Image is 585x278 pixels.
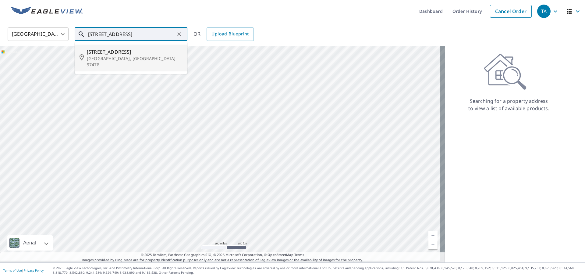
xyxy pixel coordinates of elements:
[11,7,83,16] img: EV Logo
[3,268,22,273] a: Terms of Use
[21,235,38,251] div: Aerial
[8,26,69,43] div: [GEOGRAPHIC_DATA]
[3,269,44,272] p: |
[193,27,254,41] div: OR
[537,5,551,18] div: TA
[268,252,293,257] a: OpenStreetMap
[468,97,550,112] p: Searching for a property address to view a list of available products.
[7,235,53,251] div: Aerial
[53,266,582,275] p: © 2025 Eagle View Technologies, Inc. and Pictometry International Corp. All Rights Reserved. Repo...
[87,48,183,56] span: [STREET_ADDRESS]
[24,268,44,273] a: Privacy Policy
[428,240,438,249] a: Current Level 5, Zoom Out
[428,231,438,240] a: Current Level 5, Zoom In
[141,252,304,258] span: © 2025 TomTom, Earthstar Geographics SIO, © 2025 Microsoft Corporation, ©
[88,26,175,43] input: Search by address or latitude-longitude
[207,27,253,41] a: Upload Blueprint
[490,5,532,18] a: Cancel Order
[175,30,183,38] button: Clear
[211,30,249,38] span: Upload Blueprint
[87,56,183,68] p: [GEOGRAPHIC_DATA], [GEOGRAPHIC_DATA] 97478
[294,252,304,257] a: Terms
